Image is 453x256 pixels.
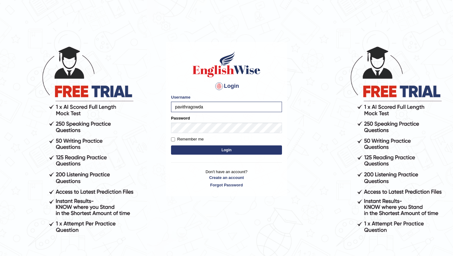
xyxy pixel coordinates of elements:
a: Forgot Password [171,182,282,188]
img: Logo of English Wise sign in for intelligent practice with AI [191,51,262,78]
label: Password [171,115,190,121]
h4: Login [171,81,282,91]
a: Create an account [171,175,282,181]
label: Username [171,94,190,100]
label: Remember me [171,136,204,142]
p: Don't have an account? [171,169,282,188]
input: Remember me [171,137,175,141]
button: Login [171,145,282,155]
